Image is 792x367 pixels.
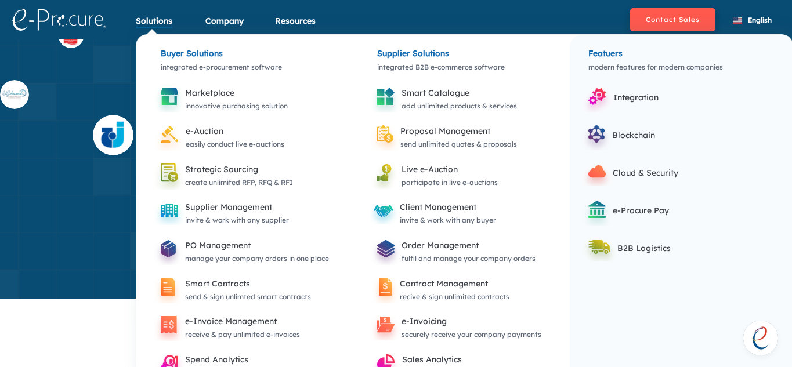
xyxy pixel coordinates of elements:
div: Order Management [402,238,536,252]
div: invite & work with any supplier [185,214,289,227]
div: Supplier Management [185,200,289,214]
div: Contract Management [400,277,509,290]
a: Strategic Sourcingcreate unlimited RFP, RFQ & RFI [148,168,302,177]
a: B2B Logistics [576,242,753,251]
div: fulfil and manage your company orders [402,252,536,265]
img: supplier_othaim.svg [58,21,84,48]
div: Marketplace [185,86,288,100]
div: e-Auction [186,124,284,138]
img: supplier_4.svg [93,114,133,155]
div: Spend Analytics [185,353,312,366]
div: integrated B2B e-commerce software [364,48,558,86]
div: Open chat [743,321,778,355]
a: Marketplaceinnovative purchasing solution [148,92,296,100]
span: English [748,16,772,24]
a: Proposal Managementsend unlimited quotes & proposals [364,130,526,139]
div: Smart Catalogue [402,86,517,100]
div: invite & work with any buyer [400,214,496,227]
a: e-Auctioneasily conduct live e-auctions [148,130,293,139]
div: modern features for modern companies [576,48,787,86]
a: Cloud & Security [576,167,748,176]
div: e-Invoicing [402,314,541,328]
a: Sales Analyticsanalyze your company B2B sales smartly [364,358,549,367]
div: Live e-Auction [402,162,498,176]
div: innovative purchasing solution [185,100,288,112]
div: securely receive your company payments [402,328,541,341]
a: Blockchain [576,129,748,138]
div: integrated e-procurement software [148,48,341,86]
div: manage your company orders in one place [185,252,329,265]
div: e-Invoice Management [185,314,300,328]
div: Proposal Management [400,124,517,138]
a: Live e-Auctionparticipate in live e-auctions [364,168,507,177]
div: recive & sign unlimited contracts [400,290,509,303]
div: Client Management [400,200,496,214]
a: Supplier Managementinvite & work with any supplier [148,206,298,215]
a: e-Invoice Managementreceive & pay unlimited e-invoices [148,320,309,329]
div: send & sign unlimted smart contracts [185,290,311,303]
a: Spend Analyticsanalyze your company spend smartly [148,358,321,367]
div: participate in live e-auctions [402,176,498,189]
a: PO Managementmanage your company orders in one place [148,244,338,253]
img: logo [12,9,106,31]
div: Cloud & Security [613,166,740,180]
button: Contact Sales [630,8,715,31]
div: send unlimited quotes & proposals [400,138,517,151]
div: Featuers [576,35,787,55]
div: Solutions [136,15,172,41]
div: Company [205,15,244,41]
a: Buyer Solutionsintegrated e-procurement software [148,35,341,86]
a: e-Procure Pay [576,205,748,213]
a: Supplier Solutionsintegrated B2B e-commerce software [364,35,558,86]
div: Buyer Solutions [148,35,341,55]
div: PO Management [185,238,329,252]
div: B2B Logistics [617,241,744,255]
a: e-Invoicingsecurely receive your company payments [364,320,550,329]
div: e-Procure Pay [613,204,740,217]
div: add unlimited products & services [402,100,517,112]
div: Smart Contracts [185,277,311,290]
div: receive & pay unlimited e-invoices [185,328,300,341]
div: Sales Analytics [402,353,541,366]
a: Client Managementinvite & work with any buyer [364,206,505,215]
div: create unlimited RFP, RFQ & RFI [185,176,293,189]
div: Resources [275,15,316,41]
div: easily conduct live e-auctions [186,138,284,151]
a: Smart Contractssend & sign unlimted smart contracts [148,282,320,291]
a: Smart Catalogueadd unlimited products & services [364,92,526,100]
a: Order Managementfulfil and manage your company orders [364,244,544,253]
a: Integration [576,92,749,100]
a: Contract Managementrecive & sign unlimited contracts [364,282,518,291]
div: Integration [613,90,740,104]
div: Supplier Solutions [364,35,558,55]
div: Strategic Sourcing [185,162,293,176]
div: Blockchain [612,128,739,142]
